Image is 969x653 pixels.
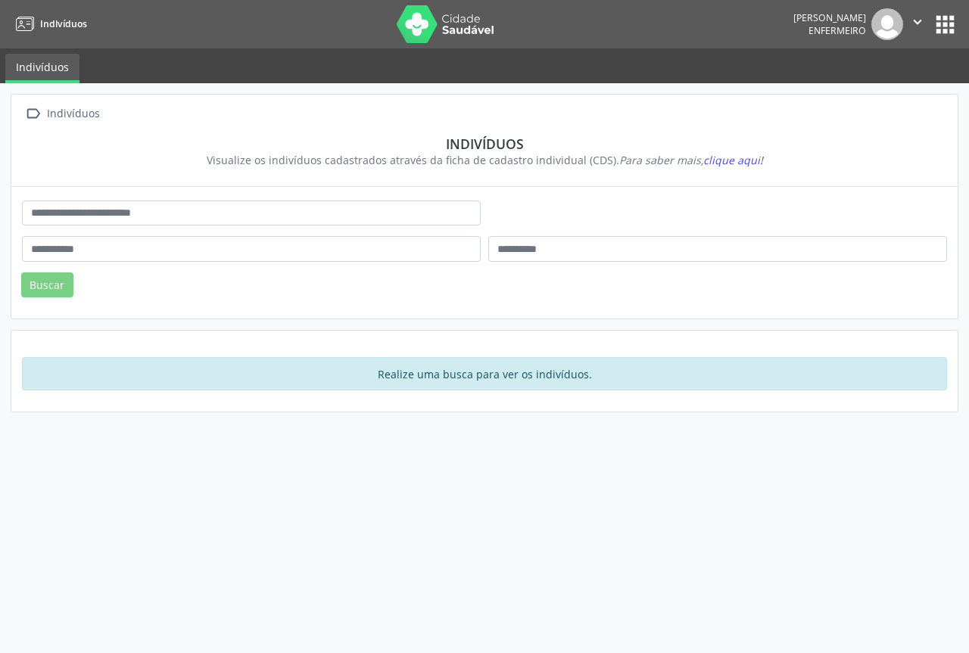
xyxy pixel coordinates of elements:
[903,8,932,40] button: 
[21,272,73,298] button: Buscar
[33,152,936,168] div: Visualize os indivíduos cadastrados através da ficha de cadastro individual (CDS).
[33,135,936,152] div: Indivíduos
[619,153,763,167] i: Para saber mais,
[793,11,866,24] div: [PERSON_NAME]
[871,8,903,40] img: img
[22,103,102,125] a:  Indivíduos
[44,103,102,125] div: Indivíduos
[11,11,87,36] a: Indivíduos
[909,14,926,30] i: 
[5,54,79,83] a: Indivíduos
[40,17,87,30] span: Indivíduos
[22,103,44,125] i: 
[932,11,958,38] button: apps
[703,153,763,167] span: clique aqui!
[809,24,866,37] span: Enfermeiro
[22,357,947,390] div: Realize uma busca para ver os indivíduos.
